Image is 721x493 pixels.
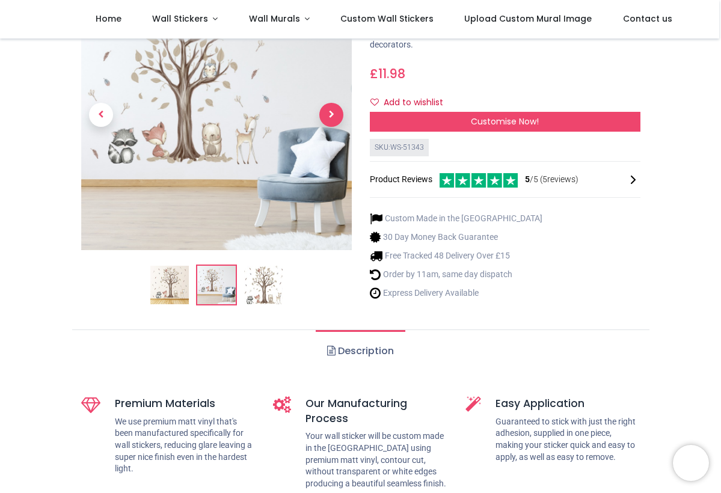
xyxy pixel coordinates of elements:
[370,212,542,225] li: Custom Made in the [GEOGRAPHIC_DATA]
[464,13,592,25] span: Upload Custom Mural Image
[89,103,113,127] span: Previous
[316,330,405,372] a: Description
[244,266,283,304] img: WS-51343-03
[370,268,542,281] li: Order by 11am, same day dispatch
[319,103,343,127] span: Next
[370,171,640,188] div: Product Reviews
[152,13,208,25] span: Wall Stickers
[197,266,236,304] img: WS-51343-02
[340,13,434,25] span: Custom Wall Stickers
[305,430,447,489] p: Your wall sticker will be custom made in the [GEOGRAPHIC_DATA] using premium matt vinyl, contour ...
[249,13,300,25] span: Wall Murals
[495,396,640,411] h5: Easy Application
[150,266,189,304] img: Forest Friends Autumn Tree Nursery Wall Sticker
[370,65,405,82] span: £
[305,396,447,426] h5: Our Manufacturing Process
[471,115,539,127] span: Customise Now!
[623,13,672,25] span: Contact us
[525,174,530,184] span: 5
[81,20,122,209] a: Previous
[370,250,542,262] li: Free Tracked 48 Delivery Over £15
[96,13,121,25] span: Home
[370,93,453,113] button: Add to wishlistAdd to wishlist
[115,416,256,475] p: We use premium matt vinyl that's been manufactured specifically for wall stickers, reducing glare...
[370,139,429,156] div: SKU: WS-51343
[370,98,379,106] i: Add to wishlist
[378,65,405,82] span: 11.98
[525,174,578,186] span: /5 ( 5 reviews)
[370,231,542,243] li: 30 Day Money Back Guarantee
[370,287,542,299] li: Express Delivery Available
[673,445,709,481] iframe: Brevo live chat
[495,416,640,463] p: Guaranteed to stick with just the right adhesion, supplied in one piece, making your sticker quic...
[311,20,352,209] a: Next
[115,396,256,411] h5: Premium Materials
